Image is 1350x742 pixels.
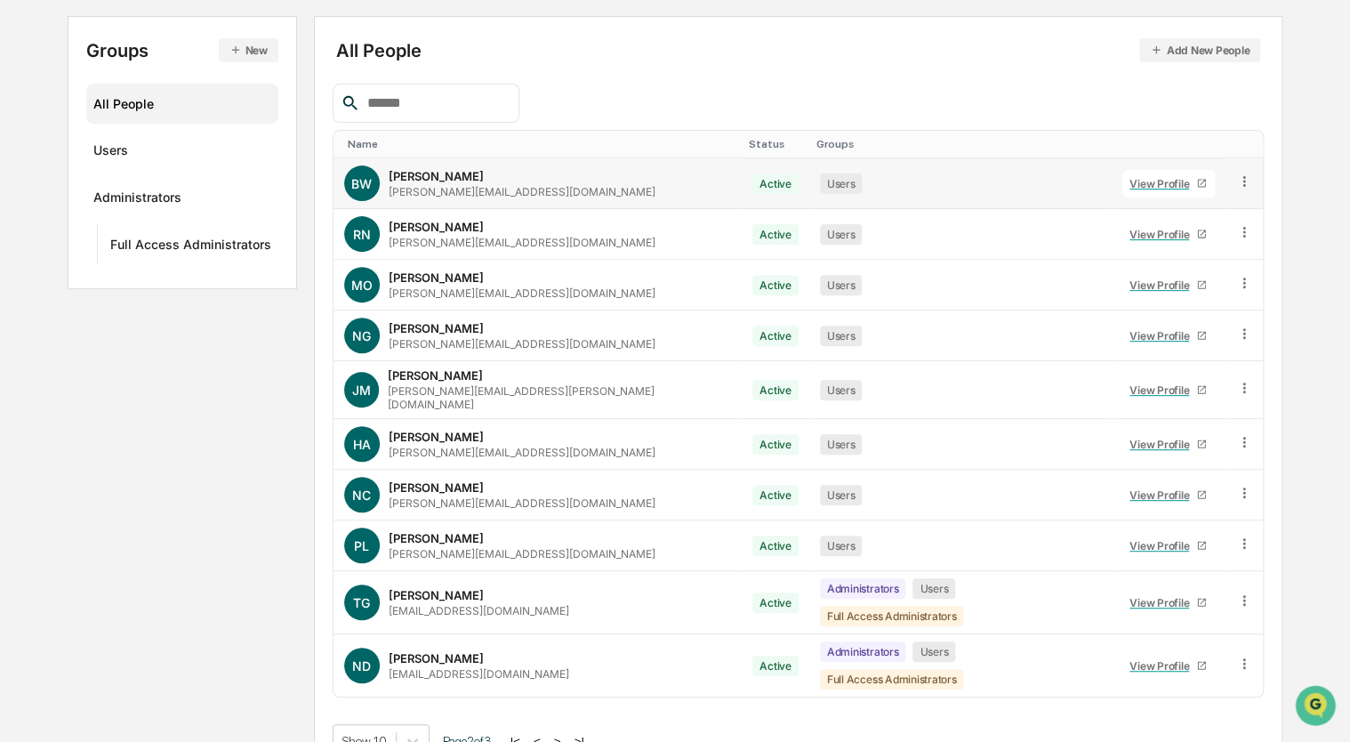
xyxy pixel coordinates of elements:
div: Administrators [820,641,906,662]
button: New [219,38,278,62]
div: Users [820,224,863,245]
div: Full Access Administrators [820,606,964,626]
div: [PERSON_NAME] [389,531,484,545]
a: 🗄️Attestations [122,217,228,249]
div: Active [752,485,799,505]
div: Active [752,224,799,245]
a: View Profile [1122,589,1215,617]
button: Add New People [1139,38,1260,62]
div: Users [912,578,955,599]
a: View Profile [1122,170,1215,198]
div: Administrators [93,190,181,211]
div: Users [820,173,863,194]
span: MO [351,278,373,293]
a: View Profile [1122,221,1215,248]
div: [EMAIL_ADDRESS][DOMAIN_NAME] [389,604,569,617]
span: RN [353,227,371,242]
div: Active [752,380,799,400]
div: Active [752,326,799,346]
span: JM [352,383,371,398]
a: View Profile [1122,322,1215,350]
div: Full Access Administrators [110,237,271,258]
div: [PERSON_NAME][EMAIL_ADDRESS][DOMAIN_NAME] [389,236,655,249]
span: Data Lookup [36,258,112,276]
div: Start new chat [60,136,292,154]
div: [EMAIL_ADDRESS][DOMAIN_NAME] [389,667,569,681]
div: View Profile [1129,228,1196,241]
div: Active [752,593,799,613]
div: Users [820,536,863,556]
span: Attestations [147,224,221,242]
span: HA [353,437,371,452]
div: View Profile [1129,488,1196,502]
div: We're available if you need us! [60,154,225,168]
div: Active [752,173,799,194]
div: View Profile [1129,329,1196,343]
div: [PERSON_NAME] [389,430,484,444]
a: View Profile [1122,481,1215,509]
div: View Profile [1129,438,1196,451]
span: NC [352,488,371,503]
span: BW [351,176,372,191]
a: 🖐️Preclearance [11,217,122,249]
div: 🖐️ [18,226,32,240]
div: [PERSON_NAME][EMAIL_ADDRESS][DOMAIN_NAME] [389,547,655,561]
div: Users [820,380,863,400]
div: Users [820,485,863,505]
div: [PERSON_NAME][EMAIL_ADDRESS][DOMAIN_NAME] [389,446,655,459]
div: Toggle SortBy [749,138,802,150]
div: [PERSON_NAME][EMAIL_ADDRESS][DOMAIN_NAME] [389,286,655,300]
span: TG [353,595,370,610]
div: View Profile [1129,278,1196,292]
div: [PERSON_NAME][EMAIL_ADDRESS][PERSON_NAME][DOMAIN_NAME] [388,384,732,411]
div: All People [93,89,271,118]
div: Full Access Administrators [820,669,964,690]
a: Powered byPylon [125,301,215,315]
a: View Profile [1122,532,1215,560]
p: How can we help? [18,37,324,66]
a: View Profile [1122,431,1215,458]
div: Active [752,656,799,676]
div: [PERSON_NAME][EMAIL_ADDRESS][DOMAIN_NAME] [389,185,655,198]
a: View Profile [1122,271,1215,299]
span: Preclearance [36,224,115,242]
div: Toggle SortBy [348,138,735,150]
button: Start new chat [302,141,324,163]
div: View Profile [1129,596,1196,609]
div: [PERSON_NAME] [388,368,483,383]
a: View Profile [1122,652,1215,680]
span: Pylon [177,302,215,315]
div: Active [752,275,799,295]
div: [PERSON_NAME][EMAIL_ADDRESS][DOMAIN_NAME] [389,337,655,351]
div: Toggle SortBy [816,138,1105,150]
div: [PERSON_NAME] [389,651,484,665]
div: View Profile [1129,539,1196,552]
div: [PERSON_NAME] [389,321,484,335]
img: 1746055101610-c473b297-6a78-478c-a979-82029cc54cd1 [18,136,50,168]
div: Active [752,536,799,556]
div: 🔎 [18,260,32,274]
a: 🔎Data Lookup [11,251,119,283]
div: Users [820,326,863,346]
div: [PERSON_NAME][EMAIL_ADDRESS][DOMAIN_NAME] [389,496,655,510]
div: [PERSON_NAME] [389,588,484,602]
div: Administrators [820,578,906,599]
div: Toggle SortBy [1240,138,1257,150]
div: [PERSON_NAME] [389,480,484,495]
div: [PERSON_NAME] [389,270,484,285]
div: Users [820,434,863,455]
div: Users [912,641,955,662]
div: View Profile [1129,177,1196,190]
div: 🗄️ [129,226,143,240]
div: Users [93,142,128,164]
div: Groups [86,38,278,62]
a: View Profile [1122,376,1215,404]
div: All People [336,38,1260,62]
span: NG [352,328,371,343]
div: Users [820,275,863,295]
div: [PERSON_NAME] [389,169,484,183]
div: View Profile [1129,383,1196,397]
iframe: Open customer support [1293,683,1341,731]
